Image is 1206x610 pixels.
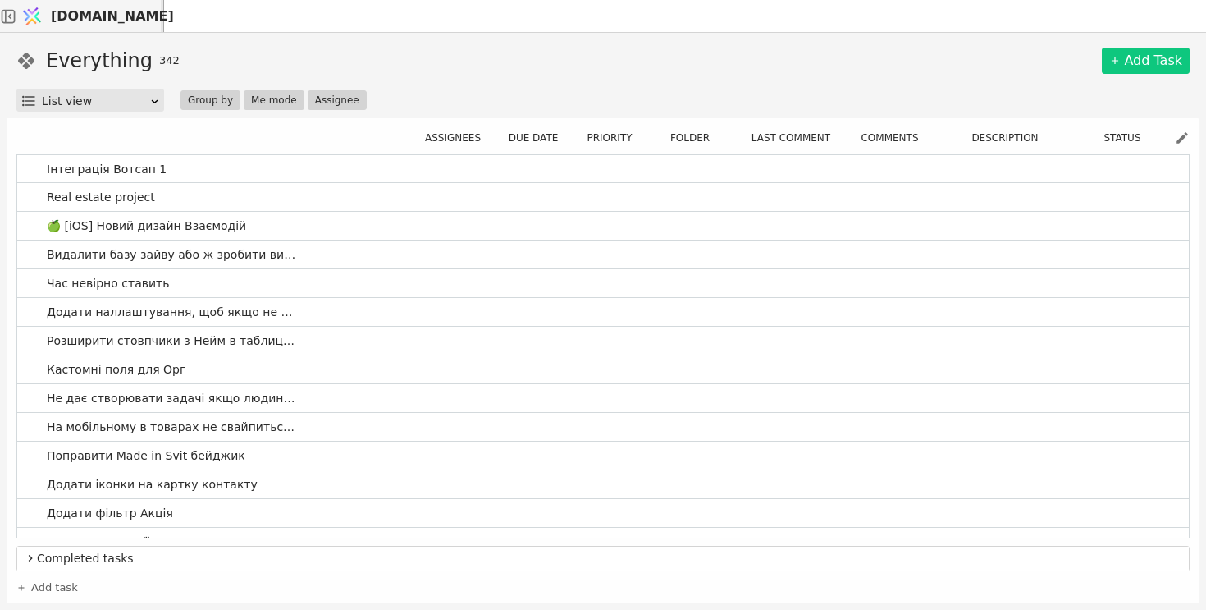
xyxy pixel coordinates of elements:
[1102,48,1190,74] a: Add Task
[16,580,78,596] a: Add task
[17,155,1189,183] a: Інтеграція Вотсап 1
[17,413,1189,441] a: На мобільному в товарах не свайпиться вертикально по фото
[966,128,1053,148] button: Description
[582,128,647,148] div: Priority
[159,53,180,69] span: 342
[421,128,495,148] div: Assignees
[665,128,724,148] button: Folder
[40,272,176,296] span: Час невірно ставить
[504,128,573,148] button: Due date
[654,128,736,148] div: Folder
[501,128,575,148] div: Due date
[40,502,180,525] span: Додати фільтр Акція
[20,1,44,32] img: Logo
[40,243,303,267] span: Видалити базу зайву або ж зробити видалення (через смітник)
[16,1,164,32] a: [DOMAIN_NAME]
[747,128,845,148] button: Last comment
[17,528,1189,556] a: Показувати акції в результатах пошуку
[40,530,295,554] span: Показувати акції в результатах пошуку
[856,128,934,148] div: Comments
[40,387,303,410] span: Не дає створювати задачі якщо людина не адмін
[37,550,1182,567] span: Completed tasks
[1099,128,1155,148] button: Status
[40,329,303,353] span: Розширити стовпчики з Нейм в таблицях
[40,300,303,324] span: Додати наллаштування, щоб якщо не вибрано причини втрати, не можна закрити Нагоду
[51,7,174,26] span: [DOMAIN_NAME]
[940,128,1080,148] div: Description
[17,298,1189,326] a: Додати наллаштування, щоб якщо не вибрано причини втрати, не можна закрити Нагоду
[420,128,496,148] button: Assignees
[17,327,1189,355] a: Розширити стовпчики з Нейм в таблицях
[856,128,933,148] button: Comments
[742,128,849,148] div: Last comment
[31,580,78,596] span: Add task
[40,358,192,382] span: Кастомні поля для Орг
[17,499,1189,527] a: Додати фільтр Акція
[40,444,252,468] span: Поправити Made in Svit бейджик
[40,214,253,238] span: 🍏 [iOS] Новий дизайн Взаємодій
[40,158,173,181] span: Інтеграція Вотсап 1
[308,90,367,110] button: Assignee
[17,442,1189,470] a: Поправити Made in Svit бейджик
[582,128,646,148] button: Priority
[40,473,264,497] span: Додати іконки на картку контакту
[180,90,240,110] button: Group by
[17,384,1189,412] a: Не дає створювати задачі якщо людина не адмін
[46,46,153,76] h1: Everything
[40,415,303,439] span: На мобільному в товарах не свайпиться вертикально по фото
[244,90,304,110] button: Me mode
[40,186,162,209] span: Real estate project
[17,269,1189,297] a: Час невірно ставить
[42,89,149,112] div: List view
[17,241,1189,268] a: Видалити базу зайву або ж зробити видалення (через смітник)
[17,212,1189,240] a: 🍏 [iOS] Новий дизайн Взаємодій
[17,183,1189,211] a: Real estate project
[17,355,1189,383] a: Кастомні поля для Орг
[1086,128,1168,148] div: Status
[17,470,1189,498] a: Додати іконки на картку контакту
